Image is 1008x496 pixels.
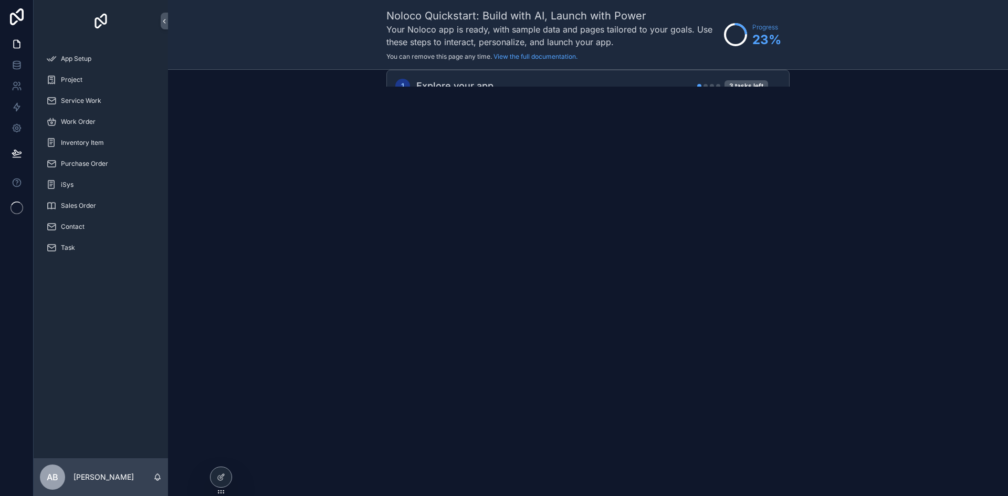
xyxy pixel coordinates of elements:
[61,139,104,147] span: Inventory Item
[40,238,162,257] a: Task
[40,175,162,194] a: iSys
[61,97,101,105] span: Service Work
[386,52,492,60] span: You can remove this page any time.
[61,118,96,126] span: Work Order
[47,471,58,483] span: AB
[61,160,108,168] span: Purchase Order
[61,202,96,210] span: Sales Order
[40,154,162,173] a: Purchase Order
[40,70,162,89] a: Project
[61,55,91,63] span: App Setup
[493,52,577,60] a: View the full documentation.
[386,23,719,48] h3: Your Noloco app is ready, with sample data and pages tailored to your goals. Use these steps to i...
[92,13,109,29] img: App logo
[61,181,73,189] span: iSys
[386,8,719,23] h1: Noloco Quickstart: Build with AI, Launch with Power
[61,223,85,231] span: Contact
[73,472,134,482] p: [PERSON_NAME]
[40,133,162,152] a: Inventory Item
[752,31,781,48] span: 23 %
[40,196,162,215] a: Sales Order
[40,49,162,68] a: App Setup
[40,91,162,110] a: Service Work
[40,112,162,131] a: Work Order
[61,76,82,84] span: Project
[752,23,781,31] span: Progress
[40,217,162,236] a: Contact
[61,244,75,252] span: Task
[34,42,168,271] div: scrollable content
